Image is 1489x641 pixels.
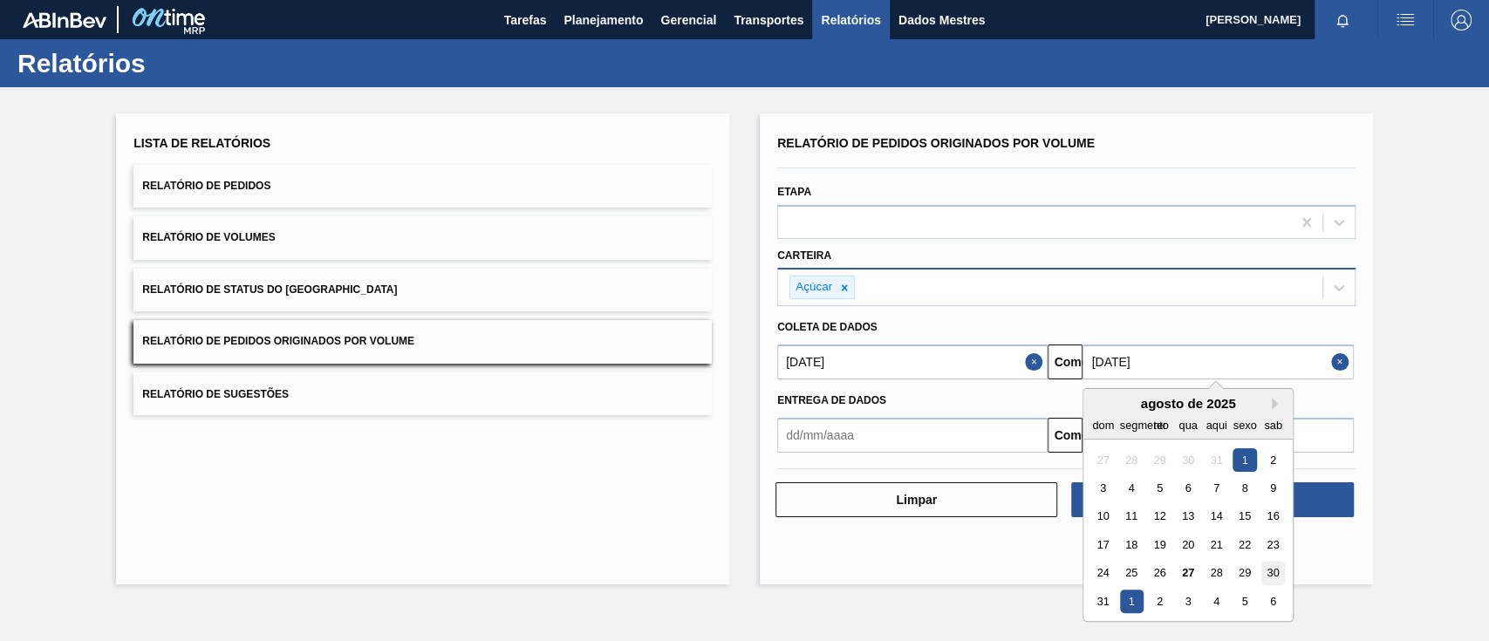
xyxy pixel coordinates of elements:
[1315,8,1370,32] button: Notificações
[1206,13,1301,26] font: [PERSON_NAME]
[1177,533,1200,556] div: Choose quarta-feira, 20 de agosto de 2025
[142,232,275,244] font: Relatório de Volumes
[17,49,146,78] font: Relatórios
[660,13,716,27] font: Gerencial
[1120,562,1144,585] div: Choose segunda-feira, 25 de agosto de 2025
[1148,533,1171,556] div: Choose terça-feira, 19 de agosto de 2025
[133,269,712,311] button: Relatório de Status do [GEOGRAPHIC_DATA]
[1153,419,1166,432] font: ter
[1120,590,1144,613] div: Choose segunda-feira, 1 de setembro de 2025
[23,12,106,28] img: TNhmsLtSVTkK8tSr43FrP2fwEKptu5GPRR3wAAAABJRU5ErkJggg==
[142,387,289,399] font: Relatório de Sugestões
[1141,396,1236,411] font: agosto de 2025
[1395,10,1416,31] img: ações do usuário
[1091,476,1115,500] div: Choose domingo, 3 de agosto de 2025
[1177,562,1200,585] div: Choose quarta-feira, 27 de agosto de 2025
[1177,505,1200,528] div: Choose quarta-feira, 13 de agosto de 2025
[1233,562,1257,585] div: Choose sexta-feira, 29 de agosto de 2025
[133,216,712,259] button: Relatório de Volumes
[1233,590,1257,613] div: Choose sexta-feira, 5 de setembro de 2025
[133,165,712,208] button: Relatório de Pedidos
[1272,398,1284,410] button: Próximo mês
[1071,482,1353,517] button: Download
[1233,476,1257,500] div: Choose sexta-feira, 8 de agosto de 2025
[1179,419,1198,432] font: qua
[1091,505,1115,528] div: Choose domingo, 10 de agosto de 2025
[1261,590,1285,613] div: Choose sábado, 6 de setembro de 2025
[1265,419,1283,432] font: sab
[1148,590,1171,613] div: Choose terça-feira, 2 de setembro de 2025
[775,482,1057,517] button: Limpar
[133,136,270,150] font: Lista de Relatórios
[1089,446,1288,616] div: month 2025-08
[1451,10,1472,31] img: Sair
[1261,562,1285,585] div: Choose sábado, 30 de agosto de 2025
[1331,344,1354,379] button: Fechar
[1054,428,1095,442] font: Comeu
[1205,448,1228,472] div: Not available quinta-feira, 31 de julho de 2025
[1206,419,1227,432] font: aqui
[1148,505,1171,528] div: Choose terça-feira, 12 de agosto de 2025
[1261,448,1285,472] div: Choose sábado, 2 de agosto de 2025
[1048,344,1083,379] button: Comeu
[821,13,880,27] font: Relatórios
[1233,419,1257,432] font: sexo
[133,320,712,363] button: Relatório de Pedidos Originados por Volume
[1233,533,1257,556] div: Choose sexta-feira, 22 de agosto de 2025
[898,13,986,27] font: Dados Mestres
[1233,505,1257,528] div: Choose sexta-feira, 15 de agosto de 2025
[1177,476,1200,500] div: Choose quarta-feira, 6 de agosto de 2025
[1120,533,1144,556] div: Choose segunda-feira, 18 de agosto de 2025
[563,13,643,27] font: Planejamento
[1120,419,1169,432] font: segmento
[1091,562,1115,585] div: Choose domingo, 24 de agosto de 2025
[133,372,712,415] button: Relatório de Sugestões
[142,336,414,348] font: Relatório de Pedidos Originados por Volume
[142,180,270,192] font: Relatório de Pedidos
[777,186,811,198] font: Etapa
[777,249,831,262] font: Carteira
[1205,476,1228,500] div: Choose quinta-feira, 7 de agosto de 2025
[796,280,832,293] font: Açúcar
[1177,448,1200,472] div: Not available quarta-feira, 30 de julho de 2025
[1091,590,1115,613] div: Choose domingo, 31 de agosto de 2025
[1233,448,1257,472] div: Choose sexta-feira, 1 de agosto de 2025
[1083,344,1353,379] input: dd/mm/aaaa
[1025,344,1048,379] button: Fechar
[1148,562,1171,585] div: Choose terça-feira, 26 de agosto de 2025
[896,493,937,507] font: Limpar
[1054,355,1095,369] font: Comeu
[1048,418,1083,453] button: Comeu
[1205,505,1228,528] div: Choose quinta-feira, 14 de agosto de 2025
[1261,476,1285,500] div: Choose sábado, 9 de agosto de 2025
[142,283,397,296] font: Relatório de Status do [GEOGRAPHIC_DATA]
[504,13,547,27] font: Tarefas
[1120,505,1144,528] div: Choose segunda-feira, 11 de agosto de 2025
[1120,448,1144,472] div: Not available segunda-feira, 28 de julho de 2025
[1091,448,1115,472] div: Not available domingo, 27 de julho de 2025
[1205,533,1228,556] div: Choose quinta-feira, 21 de agosto de 2025
[1261,505,1285,528] div: Choose sábado, 16 de agosto de 2025
[777,394,886,406] font: Entrega de dados
[777,136,1095,150] font: Relatório de Pedidos Originados por Volume
[1148,476,1171,500] div: Choose terça-feira, 5 de agosto de 2025
[734,13,803,27] font: Transportes
[1205,562,1228,585] div: Choose quinta-feira, 28 de agosto de 2025
[1120,476,1144,500] div: Choose segunda-feira, 4 de agosto de 2025
[777,321,878,333] font: Coleta de dados
[1091,533,1115,556] div: Choose domingo, 17 de agosto de 2025
[1205,590,1228,613] div: Choose quinta-feira, 4 de setembro de 2025
[777,344,1048,379] input: dd/mm/aaaa
[777,418,1048,453] input: dd/mm/aaaa
[1093,419,1115,432] font: dom
[1261,533,1285,556] div: Choose sábado, 23 de agosto de 2025
[1177,590,1200,613] div: Choose quarta-feira, 3 de setembro de 2025
[1148,448,1171,472] div: Not available terça-feira, 29 de julho de 2025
